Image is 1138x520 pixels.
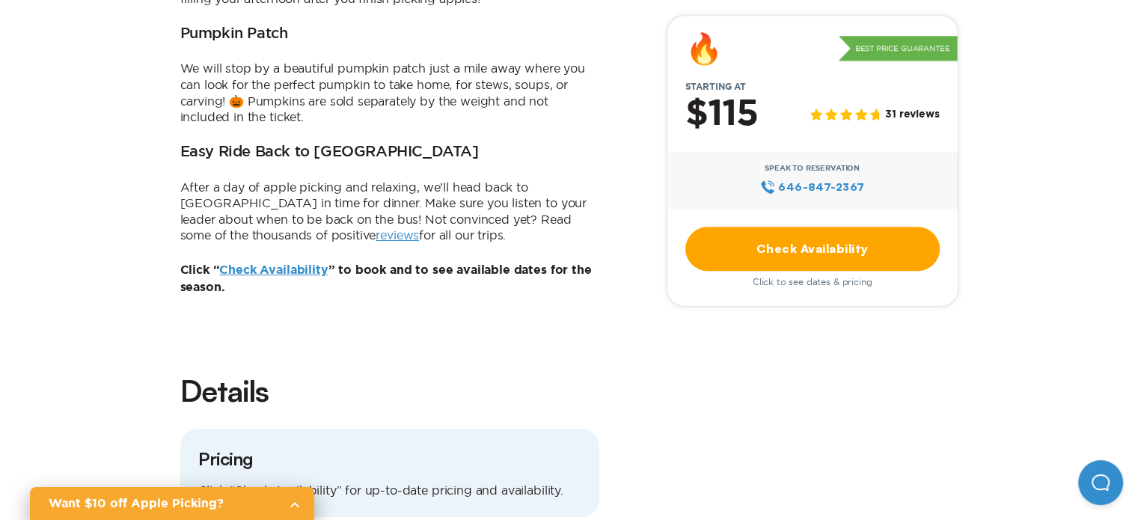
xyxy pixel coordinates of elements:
[180,180,599,244] p: After a day of apple picking and relaxing, we’ll head back to [GEOGRAPHIC_DATA] in time for dinne...
[760,179,864,195] a: 646‍-847‍-2367
[198,447,581,471] h3: Pricing
[685,95,758,134] h2: $115
[180,25,288,43] h3: Pumpkin Patch
[49,495,277,513] h2: Want $10 off Apple Picking?
[219,264,328,276] a: Check Availability
[765,164,860,173] span: Speak to Reservation
[180,370,599,411] h2: Details
[885,109,939,122] span: 31 reviews
[198,483,581,499] p: Click “Check Availability” for up-to-date pricing and availability.
[685,34,723,64] div: 🔥
[667,82,764,92] span: Starting at
[1078,460,1123,505] iframe: Help Scout Beacon - Open
[180,144,479,162] h3: Easy Ride Back to [GEOGRAPHIC_DATA]
[778,179,864,195] span: 646‍-847‍-2367
[839,36,958,61] p: Best Price Guarantee
[753,277,872,287] span: Click to see dates & pricing
[180,61,599,125] p: We will stop by a beautiful pumpkin patch just a mile away where you can look for the perfect pum...
[180,264,592,293] b: Click “ ” to book and to see available dates for the season.
[376,228,419,242] a: reviews
[30,487,314,520] a: Want $10 off Apple Picking?
[685,227,940,271] a: Check Availability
